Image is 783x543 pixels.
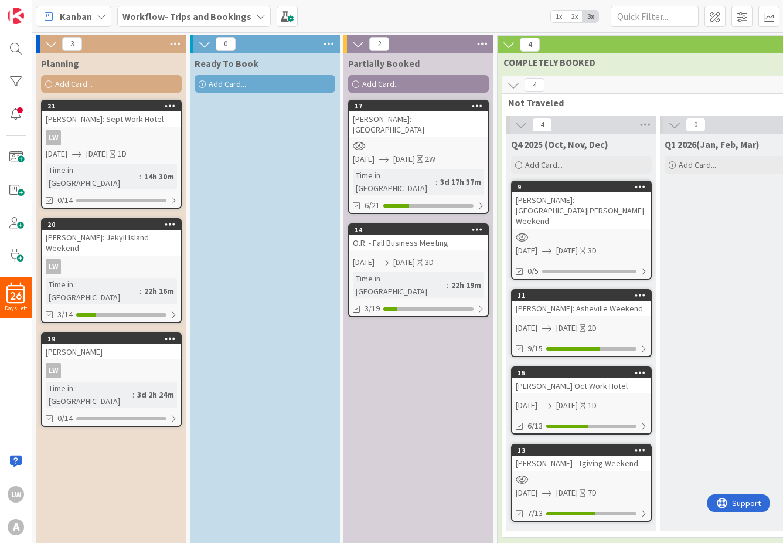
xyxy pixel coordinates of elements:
span: 3 [62,37,82,51]
div: [PERSON_NAME]: Sept Work Hotel [42,111,181,127]
a: 20[PERSON_NAME]: Jekyll Island WeekendLWTime in [GEOGRAPHIC_DATA]:22h 16m3/14 [41,218,182,323]
span: [DATE] [353,256,375,269]
span: 1x [551,11,567,22]
div: 11 [518,291,651,300]
span: 2 [369,37,389,51]
div: A [8,519,24,535]
div: 1D [588,399,597,412]
div: 20[PERSON_NAME]: Jekyll Island Weekend [42,219,181,256]
div: 13[PERSON_NAME] - Tgiving Weekend [512,445,651,471]
span: : [132,388,134,401]
div: [PERSON_NAME]: [GEOGRAPHIC_DATA] [349,111,488,137]
span: 3x [583,11,598,22]
div: Time in [GEOGRAPHIC_DATA] [353,272,447,298]
span: 6/13 [527,420,543,432]
span: 4 [520,38,540,52]
div: [PERSON_NAME] - Tgiving Weekend [512,456,651,471]
span: Support [25,2,53,16]
div: 21 [47,102,181,110]
span: 3/14 [57,308,73,321]
span: [DATE] [556,245,578,257]
span: 0 [686,118,706,132]
div: 1D [118,148,127,160]
span: 4 [532,118,552,132]
span: [DATE] [393,256,415,269]
a: 9[PERSON_NAME]: [GEOGRAPHIC_DATA][PERSON_NAME] Weekend[DATE][DATE]3D0/5 [511,181,652,280]
span: [DATE] [46,148,67,160]
div: 11 [512,290,651,301]
div: LW [42,259,181,274]
span: [DATE] [516,487,537,499]
div: LW [8,486,24,503]
a: 14O.R. - Fall Business Meeting[DATE][DATE]3DTime in [GEOGRAPHIC_DATA]:22h 19m3/19 [348,223,489,317]
img: Visit kanbanzone.com [8,8,24,24]
div: Time in [GEOGRAPHIC_DATA] [46,278,139,304]
div: 15 [512,368,651,378]
div: 21[PERSON_NAME]: Sept Work Hotel [42,101,181,127]
div: 15[PERSON_NAME] Oct Work Hotel [512,368,651,393]
div: 14 [349,225,488,235]
span: 0/14 [57,412,73,425]
span: 0/5 [527,265,539,277]
span: : [139,284,141,297]
span: : [139,170,141,183]
div: Time in [GEOGRAPHIC_DATA] [353,169,435,195]
b: Workflow- Trips and Bookings [122,11,251,22]
div: LW [42,363,181,378]
span: Add Card... [55,79,93,89]
span: Partially Booked [348,57,420,69]
div: 14 [355,226,488,234]
div: 2D [588,322,597,334]
div: 7D [588,487,597,499]
span: Q1 2026(Jan, Feb, Mar) [665,138,760,150]
a: 21[PERSON_NAME]: Sept Work HotelLW[DATE][DATE]1DTime in [GEOGRAPHIC_DATA]:14h 30m0/14 [41,100,182,209]
span: 4 [525,78,544,92]
span: [DATE] [516,245,537,257]
span: [DATE] [353,153,375,165]
div: 15 [518,369,651,377]
div: 13 [518,446,651,454]
span: Q4 2025 (Oct, Nov, Dec) [511,138,608,150]
div: [PERSON_NAME]: Asheville Weekend [512,301,651,316]
div: LW [46,363,61,378]
span: [DATE] [556,399,578,412]
a: 19[PERSON_NAME]LWTime in [GEOGRAPHIC_DATA]:3d 2h 24m0/14 [41,332,182,427]
input: Quick Filter... [611,6,699,27]
div: 22h 19m [448,279,484,291]
div: 11[PERSON_NAME]: Asheville Weekend [512,290,651,316]
div: LW [42,130,181,145]
span: Add Card... [209,79,246,89]
span: 2x [567,11,583,22]
span: 26 [11,292,22,300]
div: 19 [42,334,181,344]
div: O.R. - Fall Business Meeting [349,235,488,250]
span: 0 [216,37,236,51]
div: 13 [512,445,651,456]
span: Add Card... [679,159,716,170]
span: Ready To Book [195,57,258,69]
div: Time in [GEOGRAPHIC_DATA] [46,382,132,408]
span: [DATE] [86,148,108,160]
span: : [447,279,448,291]
span: Kanban [60,9,92,23]
div: [PERSON_NAME] Oct Work Hotel [512,378,651,393]
div: 2W [425,153,435,165]
div: 21 [42,101,181,111]
div: 9[PERSON_NAME]: [GEOGRAPHIC_DATA][PERSON_NAME] Weekend [512,182,651,229]
div: 17[PERSON_NAME]: [GEOGRAPHIC_DATA] [349,101,488,137]
div: 3D [588,245,597,257]
div: 22h 16m [141,284,177,297]
div: LW [46,130,61,145]
div: [PERSON_NAME]: Jekyll Island Weekend [42,230,181,256]
span: [DATE] [516,322,537,334]
div: 20 [42,219,181,230]
div: [PERSON_NAME]: [GEOGRAPHIC_DATA][PERSON_NAME] Weekend [512,192,651,229]
div: [PERSON_NAME] [42,344,181,359]
span: [DATE] [556,322,578,334]
a: 17[PERSON_NAME]: [GEOGRAPHIC_DATA][DATE][DATE]2WTime in [GEOGRAPHIC_DATA]:3d 17h 37m6/21 [348,100,489,214]
div: 20 [47,220,181,229]
a: 11[PERSON_NAME]: Asheville Weekend[DATE][DATE]2D9/15 [511,289,652,357]
span: Planning [41,57,79,69]
div: 3d 17h 37m [437,175,484,188]
div: 9 [518,183,651,191]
